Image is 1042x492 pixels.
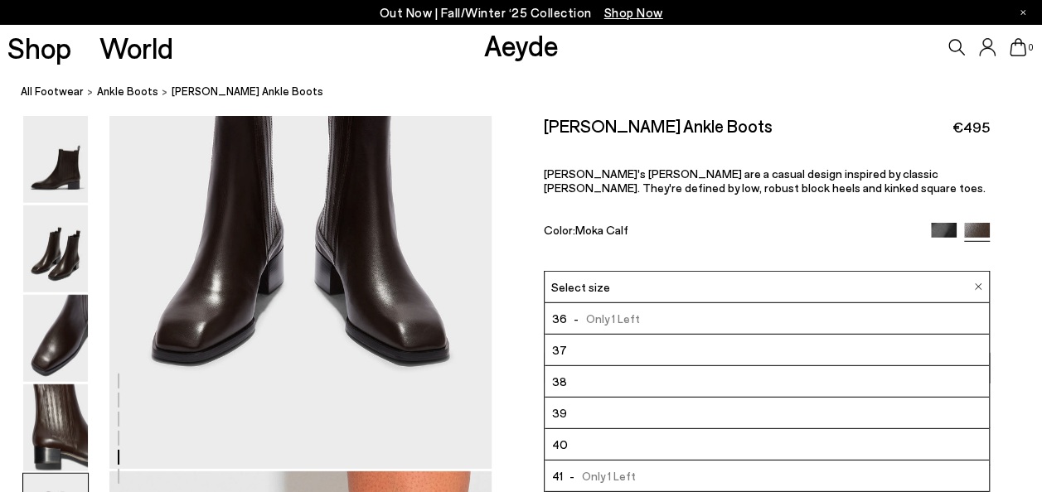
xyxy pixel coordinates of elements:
span: Navigate to /collections/new-in [604,5,663,20]
img: Neil Leather Ankle Boots - Image 1 [23,116,88,203]
span: [PERSON_NAME]'s [PERSON_NAME] are a casual design inspired by classic [PERSON_NAME]. They're defi... [544,166,986,195]
span: Moka Calf [575,223,628,237]
span: €495 [952,117,990,137]
a: World [99,33,173,62]
a: Shop [7,33,71,62]
span: Select size [551,278,610,296]
p: Out Now | Fall/Winter ‘25 Collection [380,2,663,23]
h2: [PERSON_NAME] Ankle Boots [544,115,773,136]
span: 41 [551,465,562,486]
span: Only 1 Left [566,308,639,329]
div: Color: [544,223,917,242]
span: - [566,311,585,326]
span: 36 [551,308,566,329]
a: ankle boots [97,83,158,100]
a: 0 [1010,38,1026,56]
a: All Footwear [21,83,84,100]
span: ankle boots [97,84,158,98]
nav: breadcrumb [21,70,1042,115]
a: Aeyde [484,27,559,62]
span: [PERSON_NAME] Ankle Boots [172,83,323,100]
span: 39 [551,403,566,423]
span: 0 [1026,43,1035,52]
img: Neil Leather Ankle Boots - Image 2 [23,205,88,292]
span: 40 [551,434,567,455]
span: 38 [551,371,566,392]
span: - [562,469,581,483]
span: 37 [551,340,566,360]
img: Neil Leather Ankle Boots - Image 3 [23,295,88,382]
img: Neil Leather Ankle Boots - Image 4 [23,384,88,471]
span: Only 1 Left [562,465,635,486]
